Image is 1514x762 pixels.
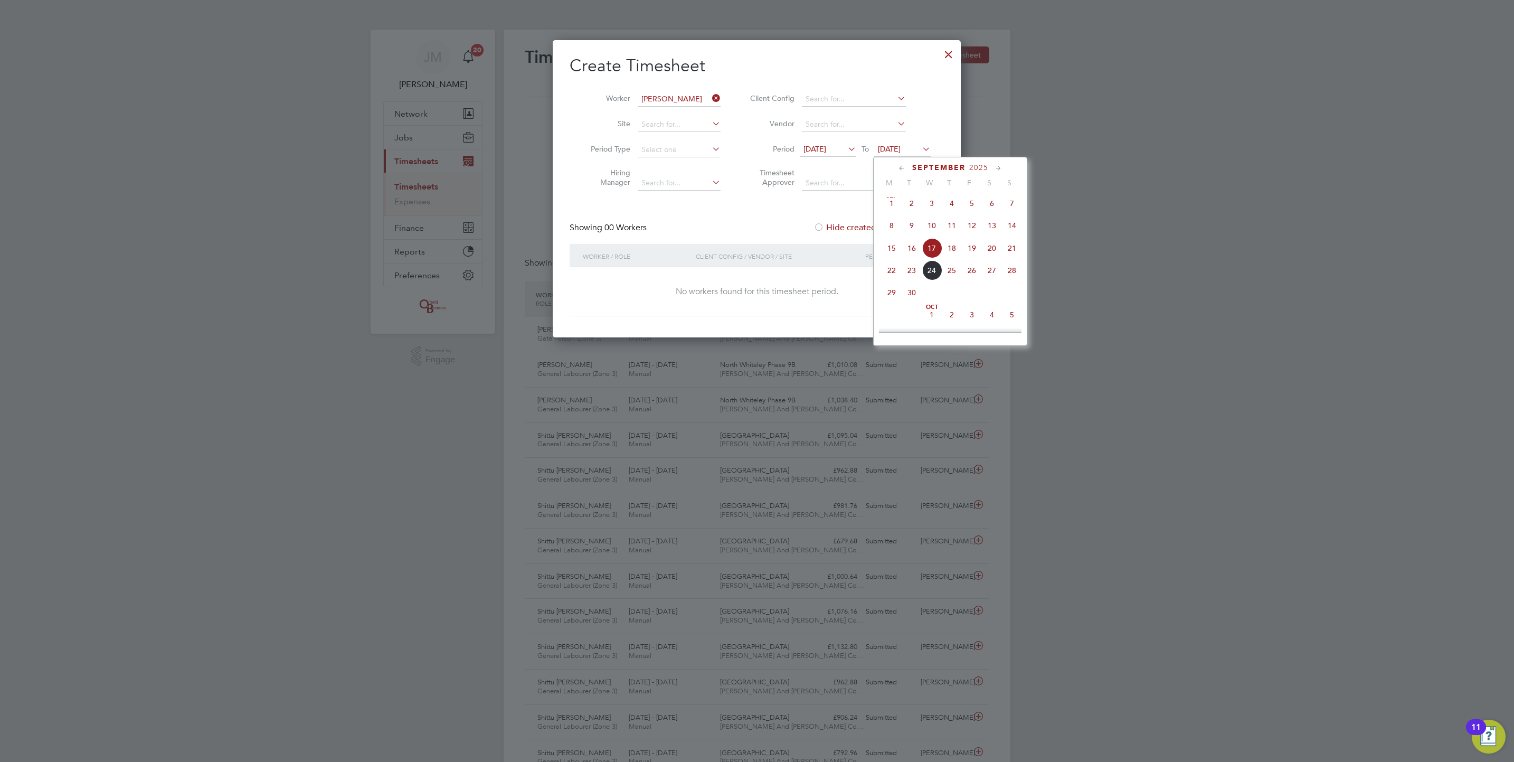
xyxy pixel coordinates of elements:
[922,327,942,347] span: 8
[962,215,982,236] span: 12
[969,163,988,172] span: 2025
[922,305,942,325] span: 1
[982,260,1002,280] span: 27
[962,305,982,325] span: 3
[802,117,906,132] input: Search for...
[962,327,982,347] span: 10
[882,193,902,199] span: Sep
[1002,305,1022,325] span: 5
[922,305,942,310] span: Oct
[882,215,902,236] span: 8
[1002,327,1022,347] span: 12
[813,222,921,233] label: Hide created timesheets
[747,93,794,103] label: Client Config
[747,168,794,187] label: Timesheet Approver
[939,178,959,187] span: T
[882,238,902,258] span: 15
[570,55,944,77] h2: Create Timesheet
[942,327,962,347] span: 9
[942,305,962,325] span: 2
[902,215,922,236] span: 9
[942,193,962,213] span: 4
[580,244,693,268] div: Worker / Role
[902,283,922,303] span: 30
[902,327,922,347] span: 7
[942,215,962,236] span: 11
[803,144,826,154] span: [DATE]
[858,142,872,156] span: To
[962,193,982,213] span: 5
[902,193,922,213] span: 2
[1002,260,1022,280] span: 28
[638,143,721,157] input: Select one
[899,178,919,187] span: T
[583,168,630,187] label: Hiring Manager
[942,260,962,280] span: 25
[982,215,1002,236] span: 13
[982,305,1002,325] span: 4
[583,119,630,128] label: Site
[1002,238,1022,258] span: 21
[902,260,922,280] span: 23
[922,260,942,280] span: 24
[583,93,630,103] label: Worker
[747,119,794,128] label: Vendor
[982,327,1002,347] span: 11
[982,193,1002,213] span: 6
[1472,720,1506,754] button: Open Resource Center, 11 new notifications
[962,238,982,258] span: 19
[922,215,942,236] span: 10
[580,286,933,297] div: No workers found for this timesheet period.
[979,178,999,187] span: S
[878,144,901,154] span: [DATE]
[879,178,899,187] span: M
[1002,193,1022,213] span: 7
[919,178,939,187] span: W
[638,92,721,107] input: Search for...
[902,238,922,258] span: 16
[942,238,962,258] span: 18
[604,222,647,233] span: 00 Workers
[982,238,1002,258] span: 20
[882,260,902,280] span: 22
[882,283,902,303] span: 29
[638,176,721,191] input: Search for...
[882,193,902,213] span: 1
[882,327,902,347] span: 6
[863,244,933,268] div: Period
[802,92,906,107] input: Search for...
[747,144,794,154] label: Period
[583,144,630,154] label: Period Type
[922,238,942,258] span: 17
[1002,215,1022,236] span: 14
[1471,727,1481,741] div: 11
[962,260,982,280] span: 26
[638,117,721,132] input: Search for...
[999,178,1019,187] span: S
[693,244,863,268] div: Client Config / Vendor / Site
[959,178,979,187] span: F
[570,222,649,233] div: Showing
[912,163,966,172] span: September
[922,193,942,213] span: 3
[802,176,906,191] input: Search for...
